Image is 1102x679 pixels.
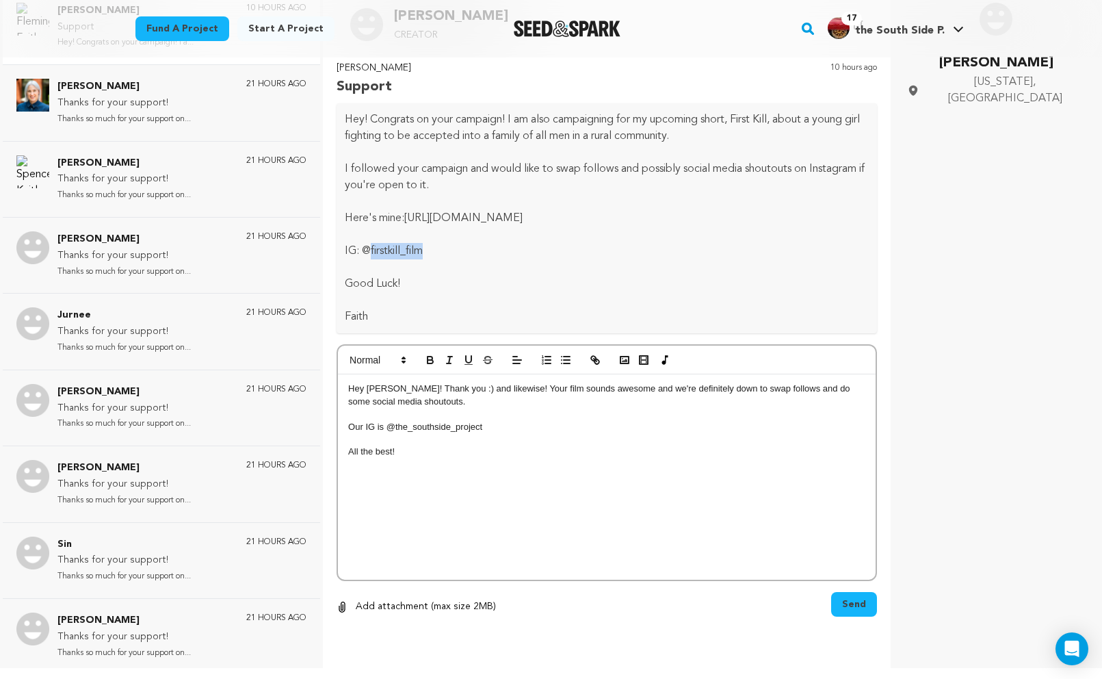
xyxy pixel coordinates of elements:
[57,95,191,112] p: Thanks for your support!
[135,16,229,41] a: Fund a project
[57,384,191,400] p: [PERSON_NAME]
[57,476,191,493] p: Thanks for your support!
[825,14,967,39] a: the South Side P.'s Profile
[57,340,191,356] p: Thanks so much for your support on...
[907,52,1086,74] p: [PERSON_NAME]
[348,383,865,408] p: Hey [PERSON_NAME]! Thank you :) and likewise! Your film sounds awesome and we're definitely down ...
[830,60,877,99] p: 10 hours ago
[16,307,49,340] img: Jurnee Photo
[514,21,621,37] img: Seed&Spark Logo Dark Mode
[237,16,334,41] a: Start a project
[16,79,49,112] img: Kt McBratney Photo
[345,112,869,144] p: Hey! Congrats on your campaign! I am also campaigning for my upcoming short, First Kill, about a ...
[828,17,850,39] img: d1017288c9b554b2.jpg
[16,537,49,569] img: Sin Photo
[514,21,621,37] a: Seed&Spark Homepage
[57,188,191,203] p: Thanks so much for your support on...
[57,645,191,661] p: Thanks so much for your support on...
[855,25,945,36] span: the South Side P.
[356,599,496,615] p: Add attachment (max size 2MB)
[348,446,865,458] p: All the best!
[57,231,191,248] p: [PERSON_NAME]
[57,171,191,188] p: Thanks for your support!
[57,324,191,340] p: Thanks for your support!
[57,552,191,569] p: Thanks for your support!
[16,155,49,188] img: Spence Kaitlyn Photo
[246,460,306,471] p: 21 hours ago
[404,213,523,224] a: [URL][DOMAIN_NAME]
[842,598,866,611] span: Send
[246,307,306,318] p: 21 hours ago
[925,74,1086,107] span: [US_STATE], [GEOGRAPHIC_DATA]
[57,79,191,95] p: [PERSON_NAME]
[57,460,191,476] p: [PERSON_NAME]
[57,416,191,432] p: Thanks so much for your support on...
[246,231,306,242] p: 21 hours ago
[345,161,869,194] p: I followed your campaign and would like to swap follows and possibly social media shoutouts on In...
[337,76,411,98] p: Support
[831,592,877,617] button: Send
[57,112,191,127] p: Thanks so much for your support on...
[246,384,306,395] p: 21 hours ago
[57,613,191,629] p: [PERSON_NAME]
[246,79,306,90] p: 21 hours ago
[345,243,869,259] p: IG: @firstkill_film
[828,17,945,39] div: the South Side P.'s Profile
[57,537,191,553] p: Sin
[57,248,191,264] p: Thanks for your support!
[841,12,862,25] span: 17
[57,400,191,417] p: Thanks for your support!
[345,210,869,227] p: Here's mine:
[16,231,49,264] img: Fabiana Photo
[345,276,869,292] p: Good Luck!
[57,493,191,509] p: Thanks so much for your support on...
[16,613,49,645] img: Maia Miller Photo
[348,421,865,433] p: Our IG is @the_southside_project
[246,537,306,548] p: 21 hours ago
[16,460,49,493] img: Noah D Photo
[345,309,869,325] p: Faith
[337,60,411,77] p: [PERSON_NAME]
[57,629,191,645] p: Thanks for your support!
[825,14,967,43] span: the South Side P.'s Profile
[337,592,496,622] button: Add attachment (max size 2MB)
[57,155,191,172] p: [PERSON_NAME]
[57,307,191,324] p: Jurnee
[57,569,191,585] p: Thanks so much for your support on...
[57,264,191,280] p: Thanks so much for your support on...
[246,155,306,166] p: 21 hours ago
[1055,632,1088,665] div: Open Intercom Messenger
[246,613,306,624] p: 21 hours ago
[16,384,49,417] img: Kay Photo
